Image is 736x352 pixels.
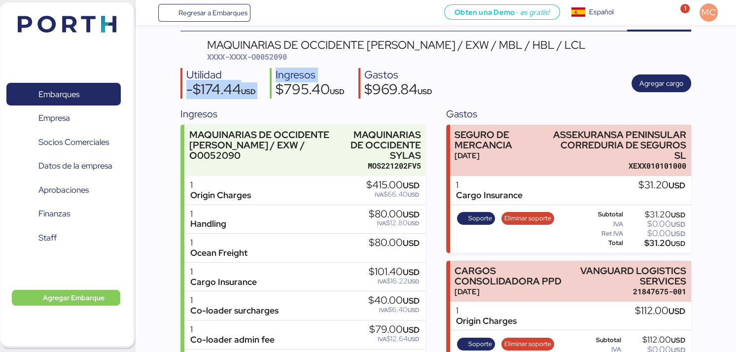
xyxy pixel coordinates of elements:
[190,267,257,277] div: 1
[671,220,685,229] span: USD
[330,87,345,96] span: USD
[501,338,555,351] button: Eliminar soporte
[6,203,121,225] a: Finanzas
[468,213,491,224] span: Soporte
[6,107,121,130] a: Empresa
[190,238,247,248] div: 1
[340,161,421,171] div: MOS221202FV5
[364,82,432,99] div: $969.84
[207,52,287,62] span: XXXX-XXXX-O0052090
[403,295,420,306] span: USD
[403,180,420,191] span: USD
[178,7,247,19] span: Regresar a Embarques
[369,238,420,248] div: $80.00
[340,130,421,161] div: MAQUINARIAS DE OCCIDENTE SYLAS
[457,338,495,351] button: Soporte
[408,191,420,199] span: USD
[408,335,420,343] span: USD
[455,130,542,150] div: SEGURO DE MERCANCIA
[403,209,420,220] span: USD
[671,239,685,248] span: USD
[207,39,586,50] div: MAQUINARIAS DE OCCIDENTE [PERSON_NAME] / EXW / MBL / HBL / LCL
[38,207,70,221] span: Finanzas
[455,266,566,286] div: CARGOS CONSOLIDADORA PPD
[6,131,121,153] a: Socios Comerciales
[631,74,691,92] button: Agregar cargo
[403,324,420,335] span: USD
[625,240,685,247] div: $31.20
[369,267,420,278] div: $101.40
[579,211,623,218] div: Subtotal
[639,77,683,89] span: Agregar cargo
[190,324,275,335] div: 1
[504,339,551,350] span: Eliminar soporte
[38,231,57,245] span: Staff
[671,336,685,345] span: USD
[38,135,109,149] span: Socios Comerciales
[625,211,685,218] div: $31.20
[504,213,551,224] span: Eliminar soporte
[379,306,388,314] span: IVA
[455,286,566,297] div: [DATE]
[369,209,420,220] div: $80.00
[671,211,685,219] span: USD
[368,295,420,306] div: $40.00
[418,87,432,96] span: USD
[457,212,495,225] button: Soporte
[408,219,420,227] span: USD
[456,190,523,201] div: Cargo Insurance
[571,266,686,286] div: VANGUARD LOGISTICS SERVICES
[6,226,121,249] a: Staff
[456,316,517,326] div: Origin Charges
[403,238,420,248] span: USD
[589,7,614,17] div: Español
[369,219,420,227] div: $12.80
[701,6,715,19] span: MC
[38,183,89,197] span: Aprobaciones
[668,180,685,191] span: USD
[6,178,121,201] a: Aprobaciones
[186,82,256,99] div: -$174.44
[635,306,685,317] div: $112.00
[579,337,622,344] div: Subtotal
[378,335,386,343] span: IVA
[190,190,251,201] div: Origin Charges
[38,159,112,173] span: Datos de la empresa
[369,278,420,285] div: $16.22
[186,68,256,82] div: Utilidad
[378,278,386,285] span: IVA
[190,248,247,258] div: Ocean Freight
[241,87,256,96] span: USD
[6,155,121,177] a: Datos de la empresa
[158,4,251,22] a: Regresar a Embarques
[190,209,226,219] div: 1
[43,292,105,304] span: Agregar Embarque
[456,306,517,316] div: 1
[375,191,384,199] span: IVA
[180,106,425,121] div: Ingresos
[579,221,623,228] div: IVA
[368,306,420,314] div: $6.40
[455,150,542,161] div: [DATE]
[456,180,523,190] div: 1
[625,220,685,228] div: $0.00
[38,111,70,125] span: Empresa
[547,161,686,171] div: XEXX010101000
[501,212,555,225] button: Eliminar soporte
[276,82,345,99] div: $795.40
[403,267,420,278] span: USD
[190,219,226,229] div: Handling
[671,229,685,238] span: USD
[369,324,420,335] div: $79.00
[6,83,121,106] a: Embarques
[623,336,685,344] div: $112.00
[190,295,279,306] div: 1
[571,286,686,297] div: 21847675-001
[468,339,491,350] span: Soporte
[625,230,685,237] div: $0.00
[38,87,79,102] span: Embarques
[190,335,275,345] div: Co-loader admin fee
[276,68,345,82] div: Ingresos
[369,335,420,343] div: $12.64
[189,130,335,161] div: MAQUINARIAS DE OCCIDENTE [PERSON_NAME] / EXW / O0052090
